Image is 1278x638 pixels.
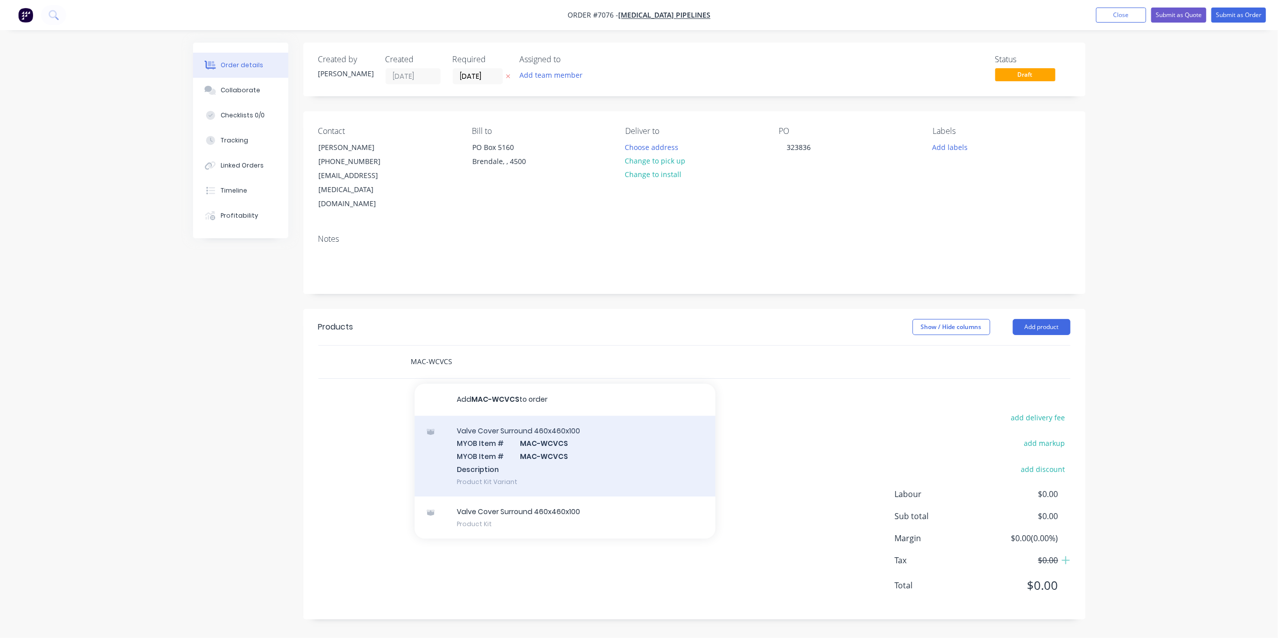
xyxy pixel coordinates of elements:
[620,168,687,181] button: Change to install
[1211,8,1266,23] button: Submit as Order
[453,55,508,64] div: Required
[18,8,33,23] img: Factory
[984,510,1058,522] span: $0.00
[464,140,564,172] div: PO Box 5160Brendale, , 4500
[625,126,763,136] div: Deliver to
[221,186,247,195] div: Timeline
[984,532,1058,544] span: $0.00 ( 0.00 %)
[221,211,258,220] div: Profitability
[318,234,1070,244] div: Notes
[984,576,1058,594] span: $0.00
[318,55,374,64] div: Created by
[386,55,441,64] div: Created
[221,136,248,145] div: Tracking
[779,126,917,136] div: PO
[520,68,588,82] button: Add team member
[995,68,1055,81] span: Draft
[319,154,402,169] div: [PHONE_NUMBER]
[933,126,1070,136] div: Labels
[221,111,265,120] div: Checklists 0/0
[193,78,288,103] button: Collaborate
[1016,462,1070,475] button: add discount
[411,352,611,372] input: Start typing to add a product...
[221,86,260,95] div: Collaborate
[779,140,819,154] div: 323836
[319,140,402,154] div: [PERSON_NAME]
[895,510,984,522] span: Sub total
[1013,319,1070,335] button: Add product
[895,488,984,500] span: Labour
[193,128,288,153] button: Tracking
[995,55,1070,64] div: Status
[1096,8,1146,23] button: Close
[520,55,620,64] div: Assigned to
[927,140,973,153] button: Add labels
[318,321,353,333] div: Products
[472,154,556,169] div: Brendale, , 4500
[193,103,288,128] button: Checklists 0/0
[895,554,984,566] span: Tax
[984,488,1058,500] span: $0.00
[310,140,411,211] div: [PERSON_NAME][PHONE_NUMBER][EMAIL_ADDRESS][MEDICAL_DATA][DOMAIN_NAME]
[472,140,556,154] div: PO Box 5160
[318,126,456,136] div: Contact
[1151,8,1206,23] button: Submit as Quote
[318,68,374,79] div: [PERSON_NAME]
[912,319,990,335] button: Show / Hide columns
[193,153,288,178] button: Linked Orders
[193,178,288,203] button: Timeline
[1019,436,1070,450] button: add markup
[472,126,609,136] div: Bill to
[618,11,710,20] a: [MEDICAL_DATA] Pipelines
[319,169,402,211] div: [EMAIL_ADDRESS][MEDICAL_DATA][DOMAIN_NAME]
[221,161,264,170] div: Linked Orders
[620,154,691,168] button: Change to pick up
[1006,411,1070,424] button: add delivery fee
[221,61,263,70] div: Order details
[193,53,288,78] button: Order details
[568,11,618,20] span: Order #7076 -
[984,554,1058,566] span: $0.00
[620,140,684,153] button: Choose address
[895,532,984,544] span: Margin
[193,203,288,228] button: Profitability
[895,579,984,591] span: Total
[415,384,715,416] button: AddMAC-WCVCSto order
[514,68,588,82] button: Add team member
